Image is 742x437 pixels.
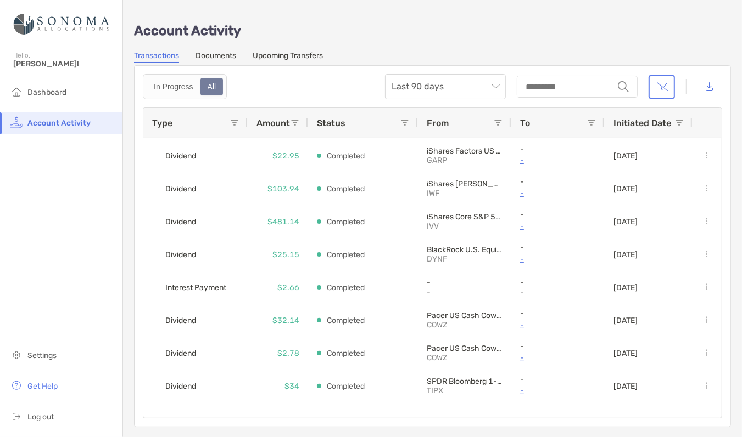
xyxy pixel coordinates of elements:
[196,51,236,63] a: Documents
[520,351,596,365] a: -
[618,81,629,92] img: input icon
[427,179,503,189] p: iShares Russell 1000 Growth ETF
[267,215,299,229] p: $481.14
[520,384,596,398] a: -
[613,316,638,325] p: [DATE]
[613,118,671,128] span: Initiated Date
[10,85,23,98] img: household icon
[427,146,503,156] p: iShares Factors US Growth Style ETF
[427,377,503,386] p: SPDR Bloomberg 1-10 Year TIPS ETF
[165,279,226,297] span: Interest Payment
[272,149,299,163] p: $22.95
[427,278,503,287] p: -
[520,318,596,332] a: -
[520,219,596,233] a: -
[134,51,179,63] a: Transactions
[253,51,323,63] a: Upcoming Transfers
[277,347,299,360] p: $2.78
[256,118,290,128] span: Amount
[284,379,299,393] p: $34
[272,248,299,262] p: $25.15
[327,281,365,294] p: Completed
[165,180,196,198] span: Dividend
[148,79,199,94] div: In Progress
[327,314,365,327] p: Completed
[427,222,503,231] p: IVV
[165,344,196,362] span: Dividend
[649,75,675,99] button: Clear filters
[427,353,503,362] p: COWZ
[613,217,638,226] p: [DATE]
[165,213,196,231] span: Dividend
[613,283,638,292] p: [DATE]
[520,374,596,384] p: -
[520,278,596,287] p: -
[613,151,638,161] p: [DATE]
[317,118,345,128] span: Status
[520,186,596,200] a: -
[165,246,196,264] span: Dividend
[520,309,596,318] p: -
[10,348,23,361] img: settings icon
[267,182,299,196] p: $103.94
[27,118,91,128] span: Account Activity
[27,351,57,360] span: Settings
[27,382,58,391] span: Get Help
[427,254,503,264] p: DYNF
[165,311,196,330] span: Dividend
[13,59,116,69] span: [PERSON_NAME]!
[520,210,596,219] p: -
[520,243,596,252] p: -
[427,386,503,395] p: TIPX
[277,281,299,294] p: $2.66
[520,144,596,154] p: -
[327,347,365,360] p: Completed
[427,344,503,353] p: Pacer US Cash Cows 100 ETF
[427,212,503,222] p: iShares Core S&P 500 ETF
[143,74,227,99] div: segmented control
[520,342,596,351] p: -
[427,245,503,254] p: BlackRock U.S. Equity Factor Rotation ETF
[427,156,503,165] p: GARP
[152,118,172,128] span: Type
[10,410,23,423] img: logout icon
[27,88,66,97] span: Dashboard
[272,314,299,327] p: $32.14
[427,189,503,198] p: IWF
[202,79,222,94] div: All
[165,377,196,395] span: Dividend
[27,412,54,422] span: Log out
[327,248,365,262] p: Completed
[327,379,365,393] p: Completed
[613,349,638,358] p: [DATE]
[520,177,596,186] p: -
[427,287,503,297] p: -
[613,382,638,391] p: [DATE]
[520,252,596,266] a: -
[327,149,365,163] p: Completed
[134,24,731,38] p: Account Activity
[427,320,503,330] p: COWZ
[520,154,596,167] a: -
[392,75,499,99] span: Last 90 days
[165,147,196,165] span: Dividend
[427,311,503,320] p: Pacer US Cash Cows 100 ETF
[427,118,449,128] span: From
[613,184,638,194] p: [DATE]
[13,4,109,44] img: Zoe Logo
[327,182,365,196] p: Completed
[613,250,638,259] p: [DATE]
[520,287,596,297] p: -
[327,215,365,229] p: Completed
[10,116,23,129] img: activity icon
[520,118,530,128] span: To
[520,407,596,417] p: -
[10,379,23,392] img: get-help icon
